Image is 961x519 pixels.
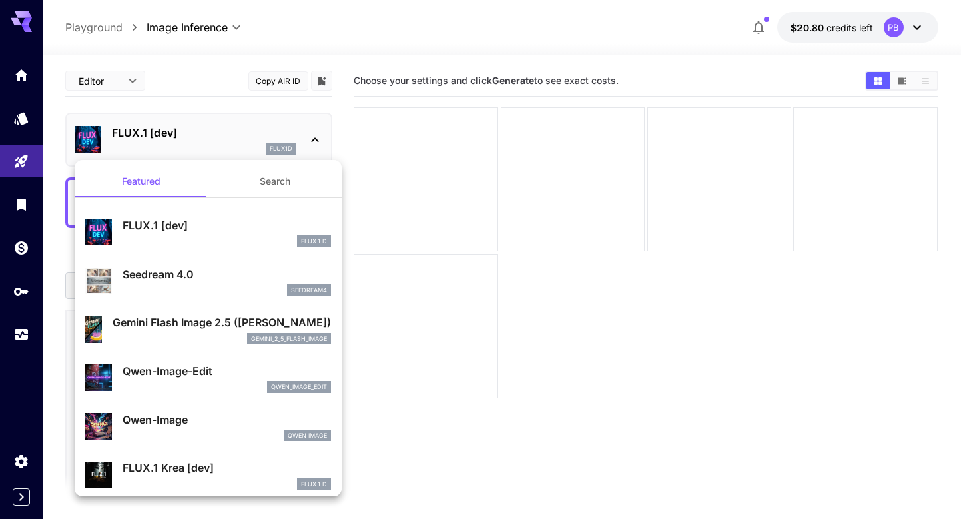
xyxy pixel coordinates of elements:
p: Seedream 4.0 [123,266,331,282]
div: Qwen-Image-Editqwen_image_edit [85,358,331,398]
div: Qwen-ImageQwen Image [85,406,331,447]
p: seedream4 [291,286,327,295]
p: qwen_image_edit [271,382,327,392]
div: Gemini Flash Image 2.5 ([PERSON_NAME])gemini_2_5_flash_image [85,309,331,350]
p: Qwen Image [288,431,327,440]
div: Domain: [URL] [35,35,95,45]
div: Keywords by Traffic [147,79,225,87]
img: tab_keywords_by_traffic_grey.svg [133,77,143,88]
p: FLUX.1 D [301,237,327,246]
button: Search [208,165,342,197]
p: Qwen-Image-Edit [123,363,331,379]
p: Gemini Flash Image 2.5 ([PERSON_NAME]) [113,314,331,330]
div: FLUX.1 Krea [dev]FLUX.1 D [85,454,331,495]
div: v 4.0.25 [37,21,65,32]
div: Domain Overview [51,79,119,87]
p: Qwen-Image [123,412,331,428]
p: gemini_2_5_flash_image [251,334,327,344]
button: Featured [75,165,208,197]
p: FLUX.1 Krea [dev] [123,460,331,476]
div: FLUX.1 [dev]FLUX.1 D [85,212,331,253]
div: Seedream 4.0seedream4 [85,261,331,302]
img: tab_domain_overview_orange.svg [36,77,47,88]
p: FLUX.1 D [301,480,327,489]
img: logo_orange.svg [21,21,32,32]
img: website_grey.svg [21,35,32,45]
p: FLUX.1 [dev] [123,217,331,233]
